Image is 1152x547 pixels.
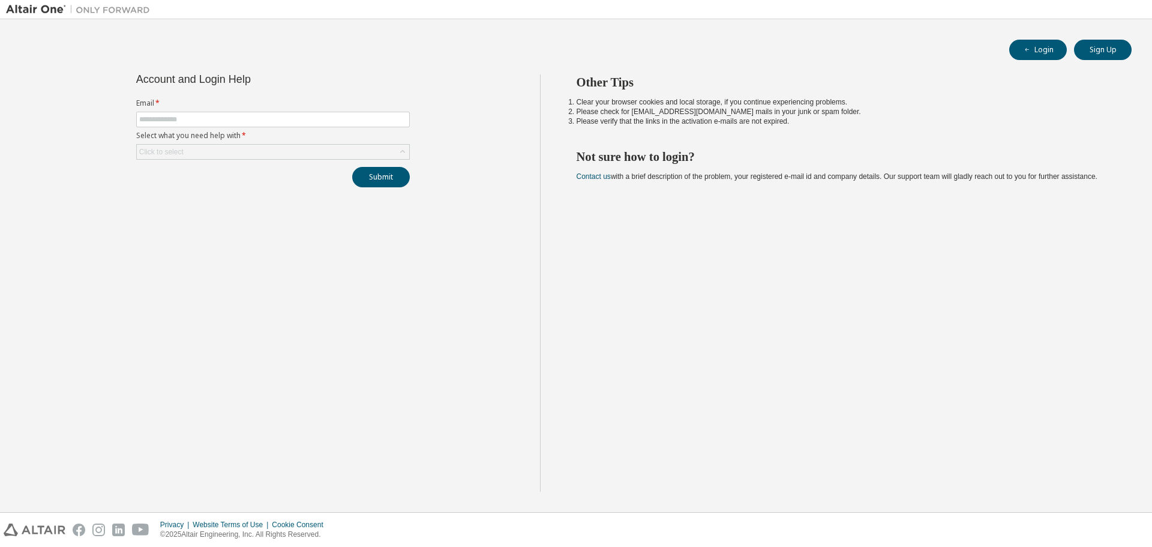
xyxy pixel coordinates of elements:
h2: Not sure how to login? [577,149,1111,165]
span: with a brief description of the problem, your registered e-mail id and company details. Our suppo... [577,172,1097,181]
label: Select what you need help with [136,131,410,141]
div: Cookie Consent [272,520,330,530]
div: Click to select [137,145,409,159]
div: Account and Login Help [136,74,355,84]
li: Please check for [EMAIL_ADDRESS][DOMAIN_NAME] mails in your junk or spam folder. [577,107,1111,116]
img: altair_logo.svg [4,524,65,536]
h2: Other Tips [577,74,1111,90]
img: youtube.svg [132,524,149,536]
img: Altair One [6,4,156,16]
p: © 2025 Altair Engineering, Inc. All Rights Reserved. [160,530,331,540]
button: Login [1009,40,1067,60]
img: instagram.svg [92,524,105,536]
div: Click to select [139,147,184,157]
div: Website Terms of Use [193,520,272,530]
li: Clear your browser cookies and local storage, if you continue experiencing problems. [577,97,1111,107]
img: facebook.svg [73,524,85,536]
button: Submit [352,167,410,187]
li: Please verify that the links in the activation e-mails are not expired. [577,116,1111,126]
button: Sign Up [1074,40,1132,60]
a: Contact us [577,172,611,181]
div: Privacy [160,520,193,530]
label: Email [136,98,410,108]
img: linkedin.svg [112,524,125,536]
